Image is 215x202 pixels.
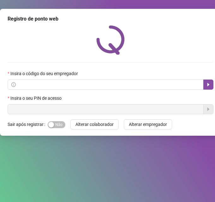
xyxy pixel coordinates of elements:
[8,119,48,129] label: Sair após registrar
[206,82,211,87] span: caret-right
[129,121,167,128] span: Alterar empregador
[70,119,119,129] button: Alterar colaborador
[8,95,66,102] label: Insira o seu PIN de acesso
[8,15,213,23] div: Registro de ponto web
[11,82,16,87] span: info-circle
[124,119,172,129] button: Alterar empregador
[96,25,125,55] img: QRPoint
[8,70,82,77] label: Insira o código do seu empregador
[75,121,114,128] span: Alterar colaborador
